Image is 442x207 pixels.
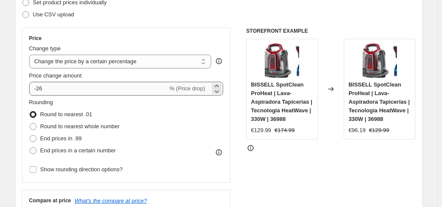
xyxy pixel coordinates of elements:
strike: €174.99 [275,126,295,135]
button: What's the compare at price? [75,198,147,204]
h6: STOREFRONT EXAMPLE [246,28,416,34]
img: 71tPz3Zm_ZL_80x.jpg [265,43,299,78]
div: €129.99 [251,126,271,135]
span: Show rounding direction options? [40,166,123,173]
span: Rounding [29,99,53,105]
h3: Price [29,35,42,42]
h3: Compare at price [29,197,71,204]
input: -15 [29,82,168,96]
span: End prices in a certain number [40,147,116,154]
div: help [215,57,223,65]
span: Round to nearest whole number [40,123,120,130]
span: End prices in .99 [40,135,82,142]
span: Use CSV upload [33,11,74,18]
span: BISSELL SpotClean ProHeat | Lava-Aspiradora Tapicerías | Tecnología HeatWave | 330W | 36988 [348,81,410,122]
span: % (Price drop) [170,85,205,92]
strike: €129.99 [369,126,389,135]
span: Round to nearest .01 [40,111,92,117]
img: 71tPz3Zm_ZL_80x.jpg [363,43,397,78]
span: BISSELL SpotClean ProHeat | Lava-Aspiradora Tapicerías | Tecnología HeatWave | 330W | 36988 [251,81,312,122]
span: Price change amount [29,72,82,79]
div: €96.19 [348,126,366,135]
span: Change type [29,45,61,52]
